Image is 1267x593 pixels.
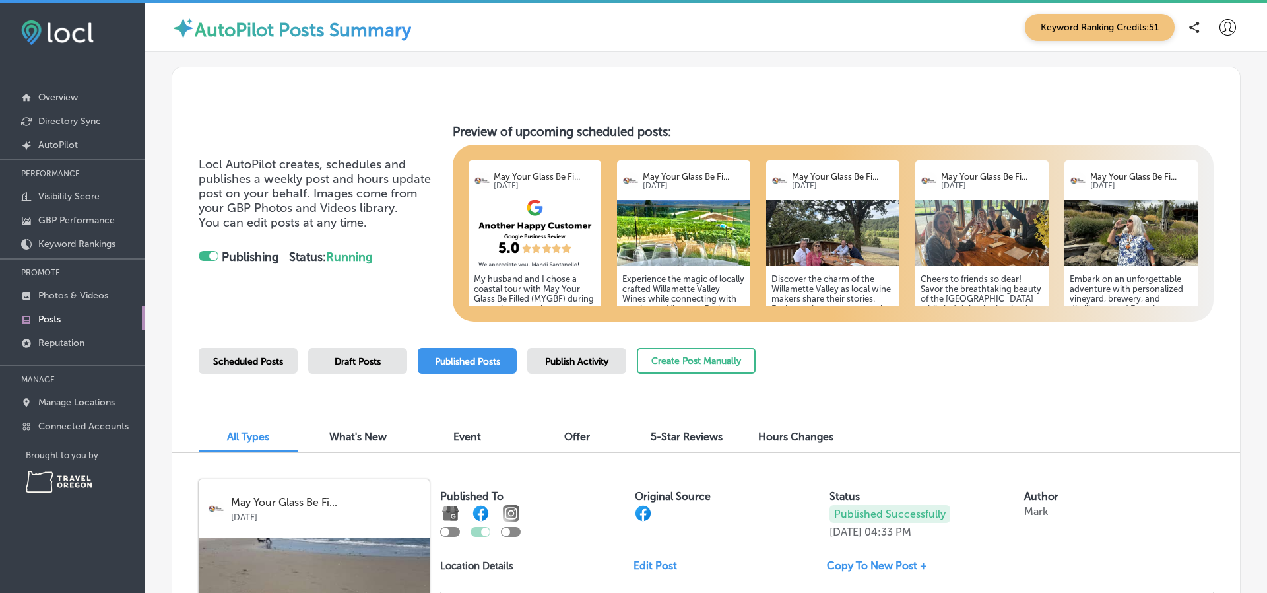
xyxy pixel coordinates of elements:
[38,397,115,408] p: Manage Locations
[622,274,745,423] h5: Experience the magic of locally crafted Willamette Valley Wines while connecting with passionate ...
[38,314,61,325] p: Posts
[38,421,129,432] p: Connected Accounts
[38,290,108,301] p: Photos & Videos
[651,431,723,443] span: 5-Star Reviews
[21,20,94,45] img: fda3e92497d09a02dc62c9cd864e3231.png
[617,200,750,266] img: 9fe49236-9e21-4a8c-85d6-6ec86dccd981IMG_6971.jpg
[758,431,833,443] span: Hours Changes
[474,274,597,423] h5: My husband and I chose a coastal tour with May Your Glass Be Filled (MYGBF) during an anniversary...
[38,139,78,151] p: AutoPilot
[494,172,596,182] p: May Your Glass Be Fi...
[335,356,381,367] span: Draft Posts
[1025,14,1175,41] span: Keyword Ranking Credits: 51
[199,157,431,215] span: Locl AutoPilot creates, schedules and publishes a weekly post and hours update post on your behal...
[771,172,788,189] img: logo
[635,490,711,503] label: Original Source
[1064,200,1198,266] img: a10287d2-3e9b-4364-9f58-306c392cdb95IMG_8473.jpeg
[622,172,639,189] img: logo
[38,337,84,349] p: Reputation
[1090,182,1192,190] p: [DATE]
[231,508,420,522] p: [DATE]
[453,124,1214,139] h3: Preview of upcoming scheduled posts:
[38,116,101,127] p: Directory Sync
[208,501,224,517] img: logo
[643,172,745,182] p: May Your Glass Be Fi...
[941,172,1043,182] p: May Your Glass Be Fi...
[440,490,504,503] label: Published To
[289,250,373,264] strong: Status:
[941,182,1043,190] p: [DATE]
[643,182,745,190] p: [DATE]
[1070,274,1192,423] h5: Embark on an unforgettable adventure with personalized vineyard, brewery, and distillery tours! E...
[199,215,367,230] span: You can edit posts at any time.
[829,505,950,523] p: Published Successfully
[921,274,1043,423] h5: Cheers to friends so dear! Savor the breathtaking beauty of the [GEOGRAPHIC_DATA] while indulging...
[172,17,195,40] img: autopilot-icon
[26,471,92,493] img: Travel Oregon
[564,431,590,443] span: Offer
[453,431,481,443] span: Event
[829,490,860,503] label: Status
[195,19,411,41] label: AutoPilot Posts Summary
[921,172,937,189] img: logo
[545,356,608,367] span: Publish Activity
[864,526,911,538] p: 04:33 PM
[829,526,862,538] p: [DATE]
[474,172,490,189] img: logo
[637,348,756,374] button: Create Post Manually
[435,356,500,367] span: Published Posts
[26,450,145,460] p: Brought to you by
[633,559,688,572] a: Edit Post
[326,250,373,264] span: Running
[227,431,269,443] span: All Types
[771,274,894,423] h5: Discover the charm of the Willamette Valley as local wine makers share their stories. Each tour i...
[231,497,420,508] p: May Your Glass Be Fi...
[792,172,894,182] p: May Your Glass Be Fi...
[38,215,115,226] p: GBP Performance
[915,200,1049,266] img: 60dc9f16-deb9-48b0-a26d-4ef16acbf6edIMG_0368.jpeg
[213,356,283,367] span: Scheduled Posts
[329,431,387,443] span: What's New
[766,200,899,266] img: ca08518c-5d01-4aa5-b62b-63d352b6894aIMG_1193.jpeg
[1024,490,1058,503] label: Author
[222,250,279,264] strong: Publishing
[827,559,938,572] a: Copy To New Post +
[494,182,596,190] p: [DATE]
[38,191,100,202] p: Visibility Score
[1090,172,1192,182] p: May Your Glass Be Fi...
[440,560,513,572] p: Location Details
[38,92,78,103] p: Overview
[38,238,115,250] p: Keyword Rankings
[469,200,602,266] img: 9e0c654a-6aa8-438d-b5f1-d13c5982a739.png
[1024,505,1048,518] p: Mark
[1070,172,1086,189] img: logo
[792,182,894,190] p: [DATE]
